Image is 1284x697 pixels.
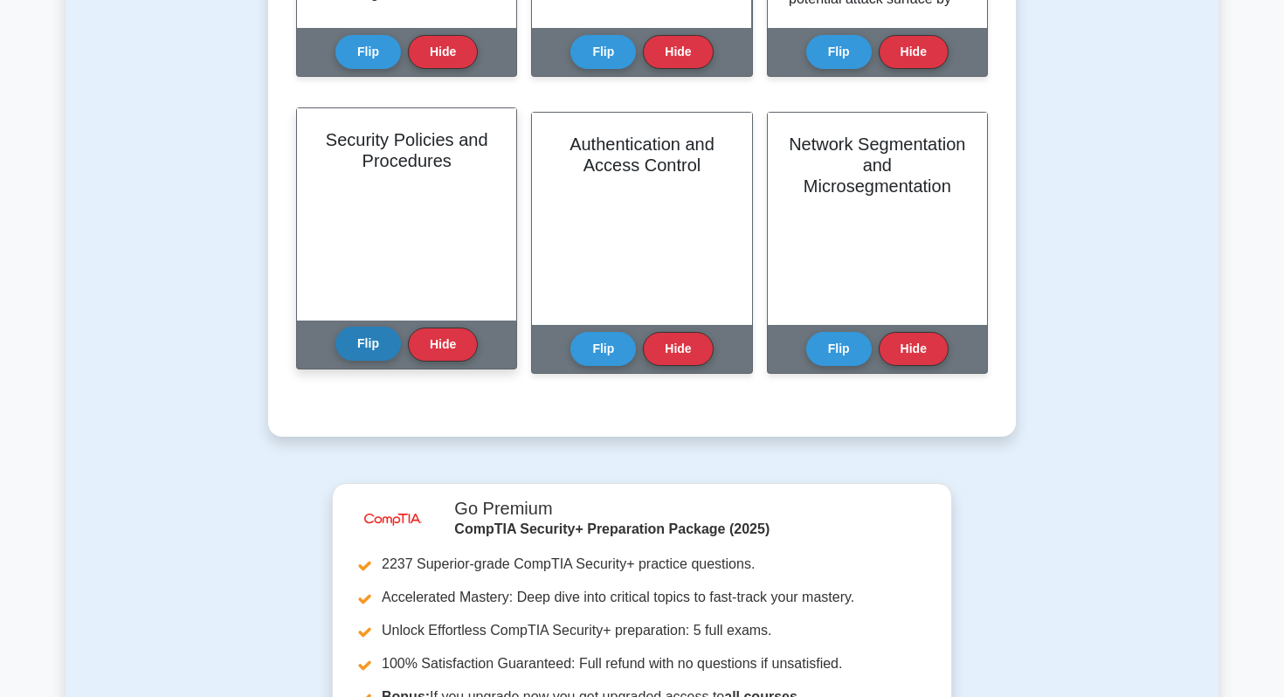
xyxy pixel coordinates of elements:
[789,134,966,197] h2: Network Segmentation and Microsegmentation
[879,332,949,366] button: Hide
[335,35,401,69] button: Flip
[806,332,872,366] button: Flip
[408,328,478,362] button: Hide
[335,327,401,361] button: Flip
[408,35,478,69] button: Hide
[879,35,949,69] button: Hide
[553,134,730,176] h2: Authentication and Access Control
[318,129,495,171] h2: Security Policies and Procedures
[806,35,872,69] button: Flip
[643,35,713,69] button: Hide
[570,35,636,69] button: Flip
[643,332,713,366] button: Hide
[570,332,636,366] button: Flip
